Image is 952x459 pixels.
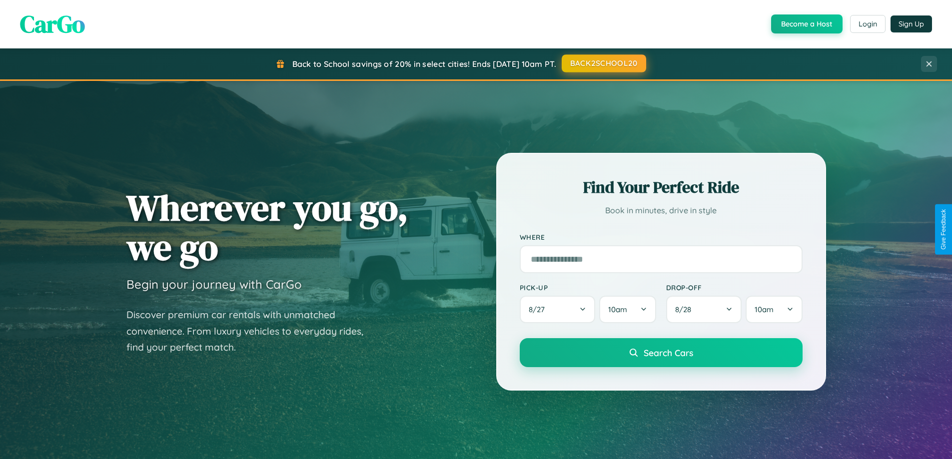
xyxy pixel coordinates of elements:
button: 8/27 [520,296,596,323]
button: 10am [746,296,802,323]
h3: Begin your journey with CarGo [126,277,302,292]
button: Login [850,15,886,33]
p: Discover premium car rentals with unmatched convenience. From luxury vehicles to everyday rides, ... [126,307,376,356]
button: BACK2SCHOOL20 [562,54,646,72]
button: Sign Up [891,15,932,32]
button: 8/28 [666,296,742,323]
button: Become a Host [771,14,843,33]
h2: Find Your Perfect Ride [520,176,803,198]
label: Drop-off [666,283,803,292]
h1: Wherever you go, we go [126,188,408,267]
span: Back to School savings of 20% in select cities! Ends [DATE] 10am PT. [292,59,556,69]
span: Search Cars [644,347,693,358]
div: Give Feedback [940,209,947,250]
span: 8 / 28 [675,305,696,314]
label: Where [520,233,803,241]
button: Search Cars [520,338,803,367]
span: 10am [755,305,774,314]
span: CarGo [20,7,85,40]
span: 8 / 27 [529,305,550,314]
label: Pick-up [520,283,656,292]
span: 10am [608,305,627,314]
button: 10am [599,296,656,323]
p: Book in minutes, drive in style [520,203,803,218]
